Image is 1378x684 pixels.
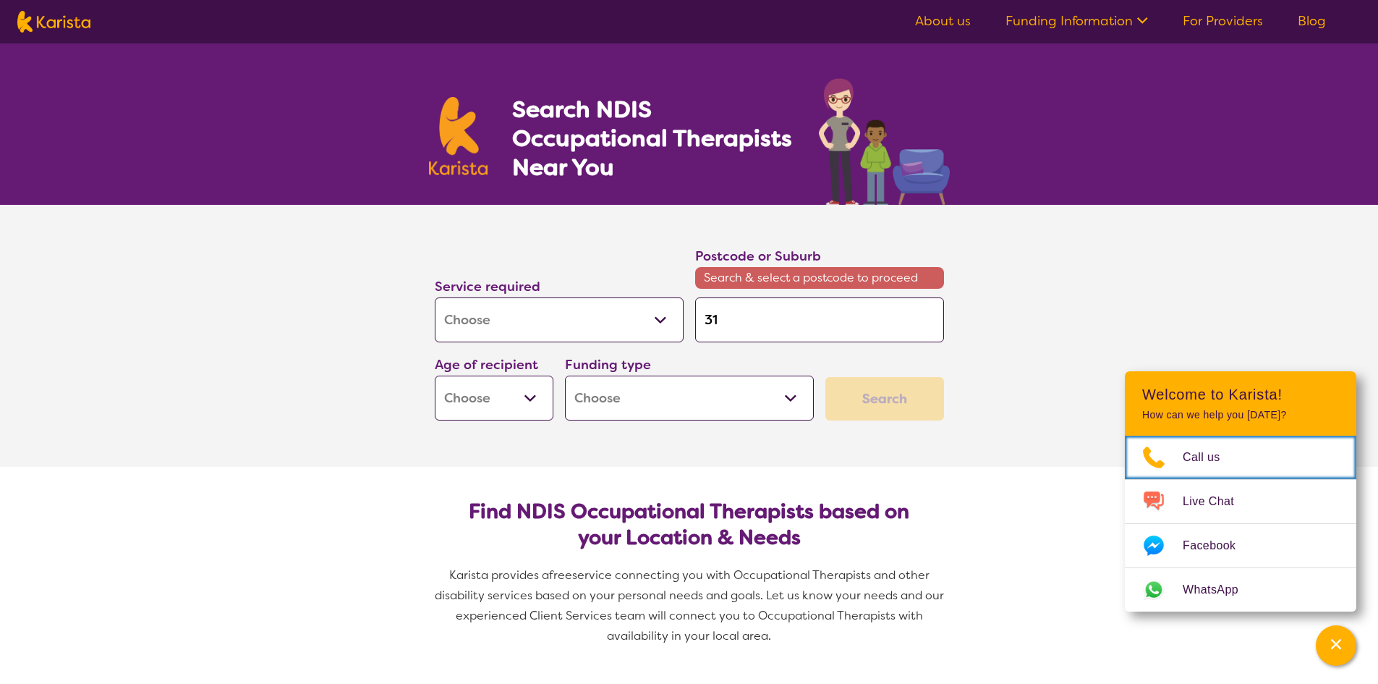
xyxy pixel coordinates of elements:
[17,11,90,33] img: Karista logo
[1125,568,1356,612] a: Web link opens in a new tab.
[1183,579,1256,601] span: WhatsApp
[1142,409,1339,421] p: How can we help you [DATE]?
[435,356,538,373] label: Age of recipient
[1183,535,1253,557] span: Facebook
[435,278,540,295] label: Service required
[819,78,950,205] img: occupational-therapy
[1316,625,1356,666] button: Channel Menu
[449,567,549,583] span: Karista provides a
[549,567,572,583] span: free
[1183,447,1238,468] span: Call us
[1005,12,1148,30] a: Funding Information
[446,499,932,551] h2: Find NDIS Occupational Therapists based on your Location & Needs
[1125,436,1356,612] ul: Choose channel
[915,12,971,30] a: About us
[695,248,821,265] label: Postcode or Suburb
[1183,491,1251,512] span: Live Chat
[1142,386,1339,403] h2: Welcome to Karista!
[695,267,944,289] span: Search & select a postcode to proceed
[1125,371,1356,612] div: Channel Menu
[695,297,944,342] input: Type
[565,356,651,373] label: Funding type
[435,567,947,643] span: service connecting you with Occupational Therapists and other disability services based on your p...
[1183,12,1263,30] a: For Providers
[429,97,488,175] img: Karista logo
[512,95,794,182] h1: Search NDIS Occupational Therapists Near You
[1298,12,1326,30] a: Blog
